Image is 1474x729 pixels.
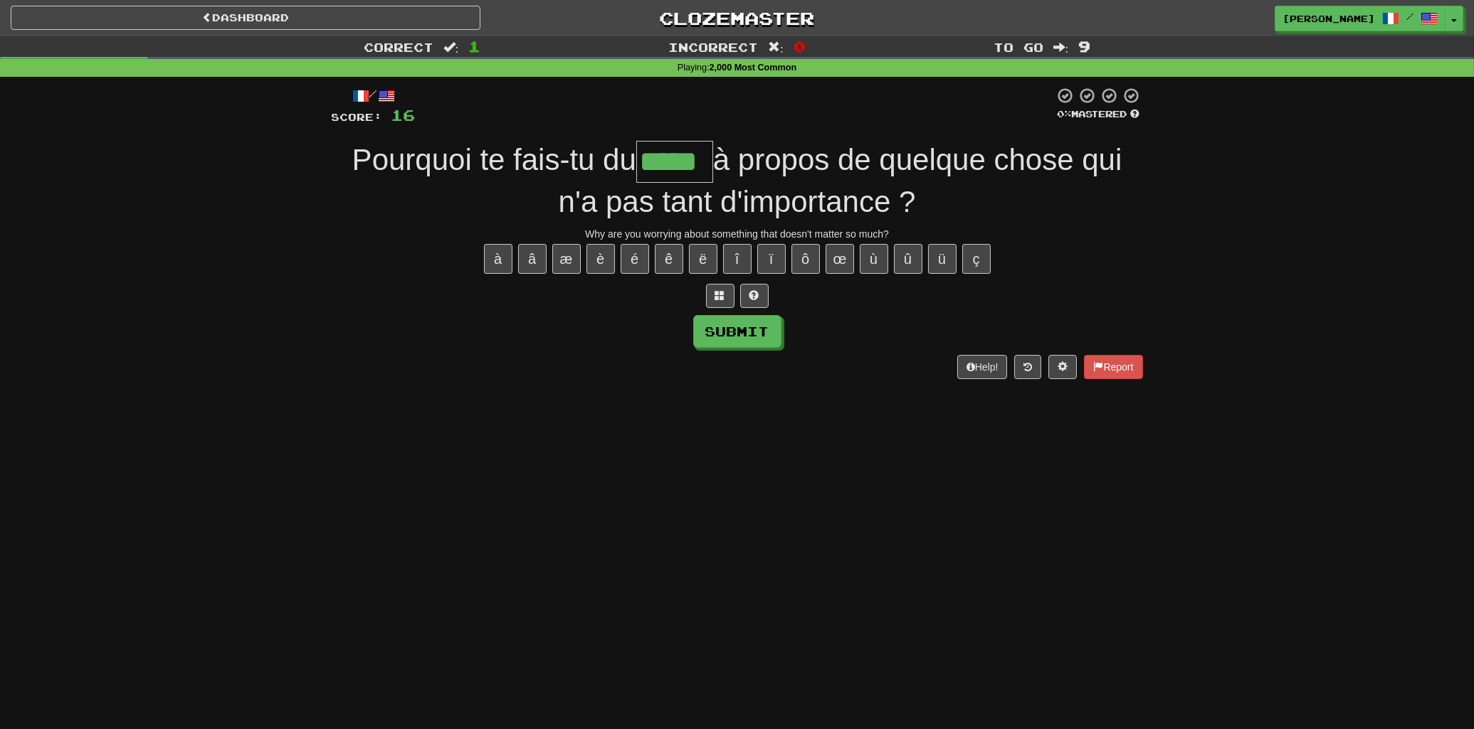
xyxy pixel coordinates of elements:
[352,143,636,176] span: Pourquoi te fais-tu du
[860,244,888,274] button: ù
[559,143,1122,218] span: à propos de quelque chose qui n'a pas tant d'importance ?
[994,40,1043,54] span: To go
[768,41,784,53] span: :
[518,244,547,274] button: â
[502,6,972,31] a: Clozemaster
[826,244,854,274] button: œ
[693,315,781,348] button: Submit
[957,355,1008,379] button: Help!
[332,227,1143,241] div: Why are you worrying about something that doesn't matter so much?
[1078,38,1090,55] span: 9
[757,244,786,274] button: ï
[11,6,480,30] a: Dashboard
[1406,11,1414,21] span: /
[364,40,433,54] span: Correct
[668,40,758,54] span: Incorrect
[468,38,480,55] span: 1
[621,244,649,274] button: é
[928,244,957,274] button: ü
[1283,12,1375,25] span: [PERSON_NAME]
[962,244,991,274] button: ç
[332,111,383,123] span: Score:
[1058,108,1072,119] span: 0 %
[1084,355,1142,379] button: Report
[740,284,769,308] button: Single letter hint - you only get 1 per sentence and score half the points! alt+h
[894,244,922,274] button: û
[655,244,683,274] button: ê
[710,63,796,73] strong: 2,000 Most Common
[1053,41,1069,53] span: :
[1055,108,1143,121] div: Mastered
[689,244,717,274] button: ë
[791,244,820,274] button: ô
[794,38,806,55] span: 0
[1275,6,1446,31] a: [PERSON_NAME] /
[586,244,615,274] button: è
[332,87,416,105] div: /
[1014,355,1041,379] button: Round history (alt+y)
[552,244,581,274] button: æ
[443,41,459,53] span: :
[706,284,735,308] button: Switch sentence to multiple choice alt+p
[484,244,512,274] button: à
[723,244,752,274] button: î
[391,106,416,124] span: 16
